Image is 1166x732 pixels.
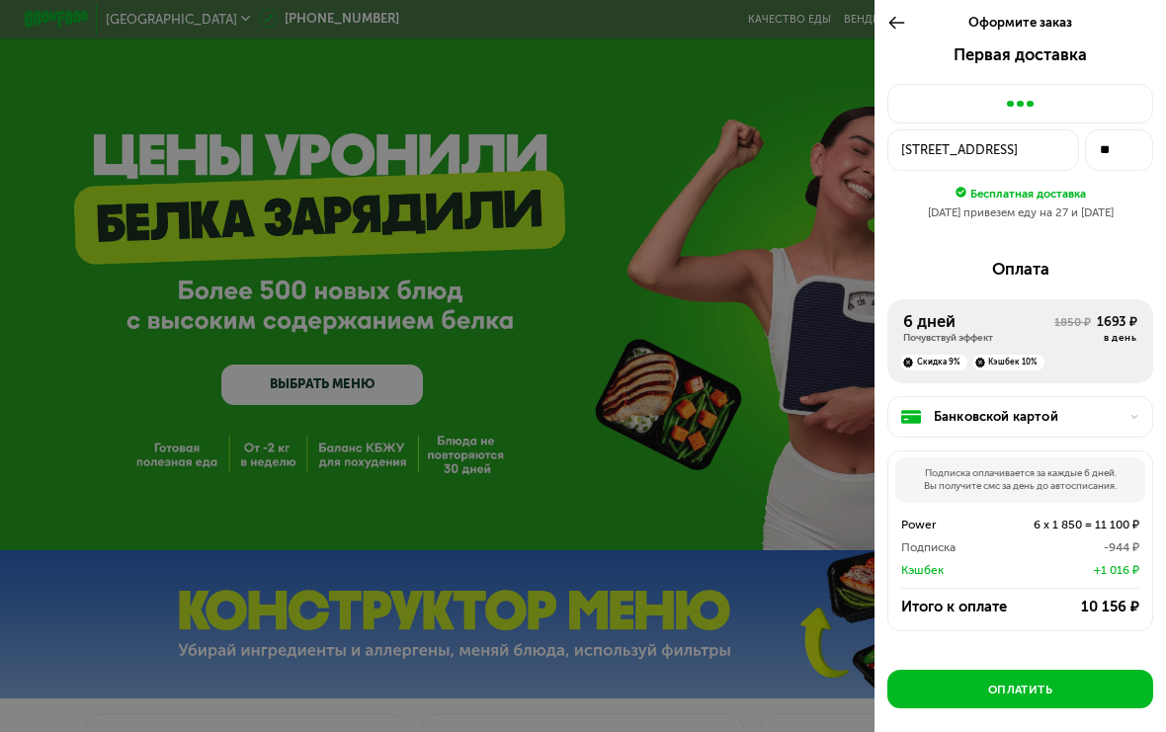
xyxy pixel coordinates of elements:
div: Бесплатная доставка [970,184,1086,202]
div: Итого к оплате [901,598,1032,617]
div: 6 x 1 850 = 11 100 ₽ [996,516,1138,535]
span: Оформите заказ [968,15,1072,30]
div: [DATE] привезем еду на 27 и [DATE] [887,204,1153,220]
div: 6 дней [903,312,1054,332]
div: 1693 ₽ [1097,312,1136,332]
div: Оплата [887,260,1153,280]
div: Кэшбек [901,561,996,581]
div: Подписка оплачивается за каждые 6 дней. Вы получите смс за день до автосписания. [895,457,1146,503]
div: Почувствуй эффект [903,332,1054,345]
div: Power [901,516,996,535]
div: [STREET_ADDRESS] [901,140,1064,160]
div: Кэшбек 10% [972,355,1044,370]
div: Подписка [901,538,996,558]
div: Оплатить [988,682,1053,697]
div: 10 156 ₽ [1033,598,1139,617]
div: +1 016 ₽ [996,561,1138,581]
div: Скидка 9% [900,355,967,370]
div: -944 ₽ [996,538,1138,558]
button: [STREET_ADDRESS] [887,129,1078,170]
div: Первая доставка [887,45,1153,65]
div: 1850 ₽ [1054,314,1090,345]
div: Банковской картой [934,407,1120,427]
button: Оплатить [887,670,1153,708]
div: в день [1097,332,1136,345]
